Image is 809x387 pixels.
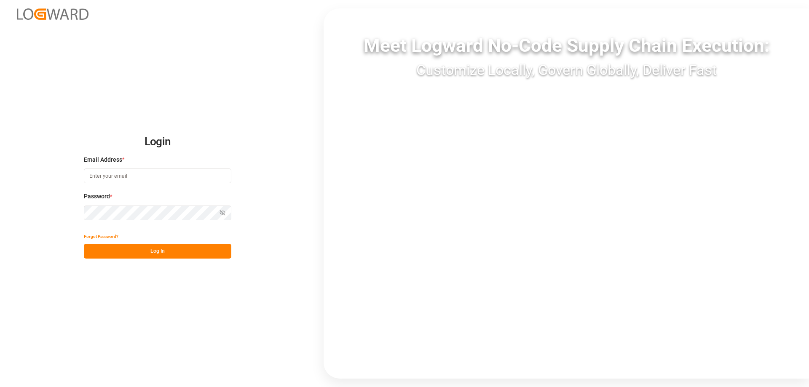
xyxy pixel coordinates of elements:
button: Log In [84,244,231,259]
span: Password [84,192,110,201]
div: Meet Logward No-Code Supply Chain Execution: [324,32,809,59]
div: Customize Locally, Govern Globally, Deliver Fast [324,59,809,81]
button: Forgot Password? [84,229,118,244]
img: Logward_new_orange.png [17,8,88,20]
h2: Login [84,128,231,155]
span: Email Address [84,155,122,164]
input: Enter your email [84,168,231,183]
